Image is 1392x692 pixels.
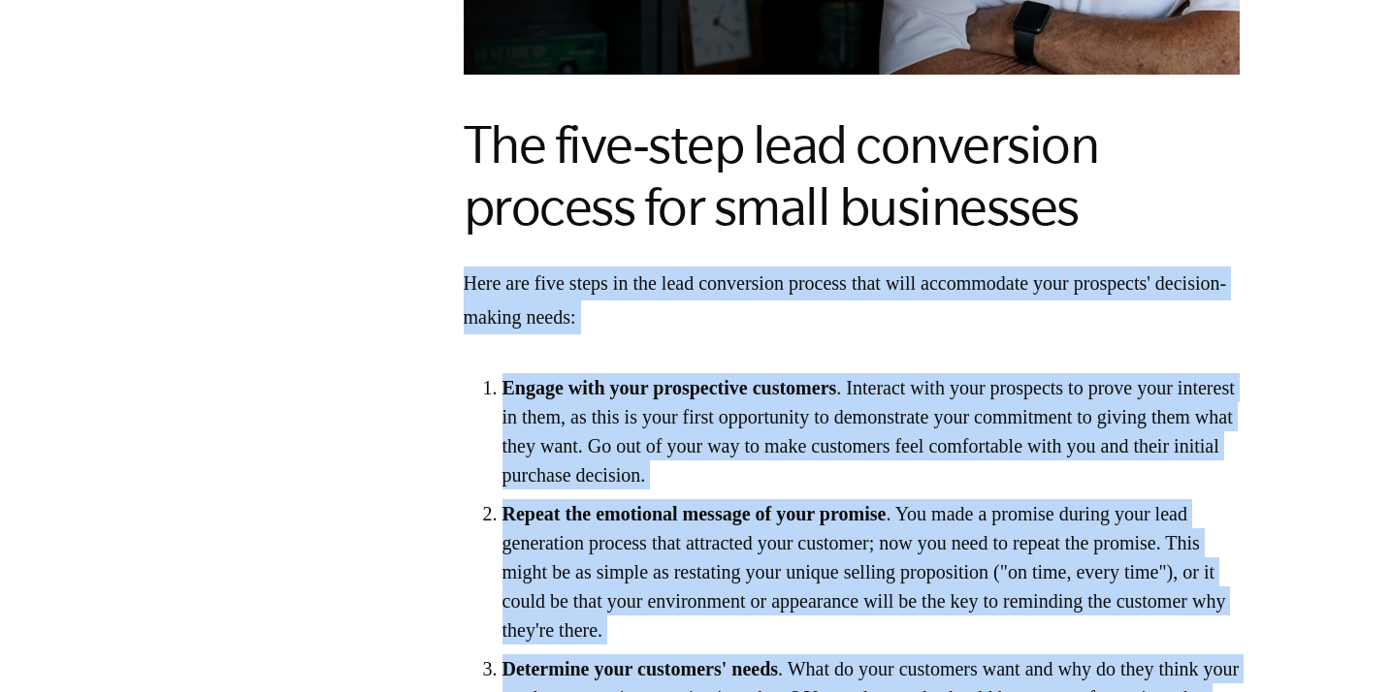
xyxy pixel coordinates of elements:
strong: Determine your customers' needs [502,658,779,679]
h2: The five-step lead conversion process for small businesses [464,113,1240,237]
iframe: Chat Widget [1295,599,1392,692]
li: . You made a promise during your lead generation process that attracted your customer; now you ne... [502,499,1240,645]
li: . Interact with your prospects to prove your interest in them, as this is your first opportunity ... [502,373,1240,489]
p: Here are five steps in the lead conversion process that will accommodate your prospects' decision... [464,267,1240,334]
strong: Engage with your prospective customers [502,377,837,398]
strong: Repeat the emotional message of your promise [502,503,887,524]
